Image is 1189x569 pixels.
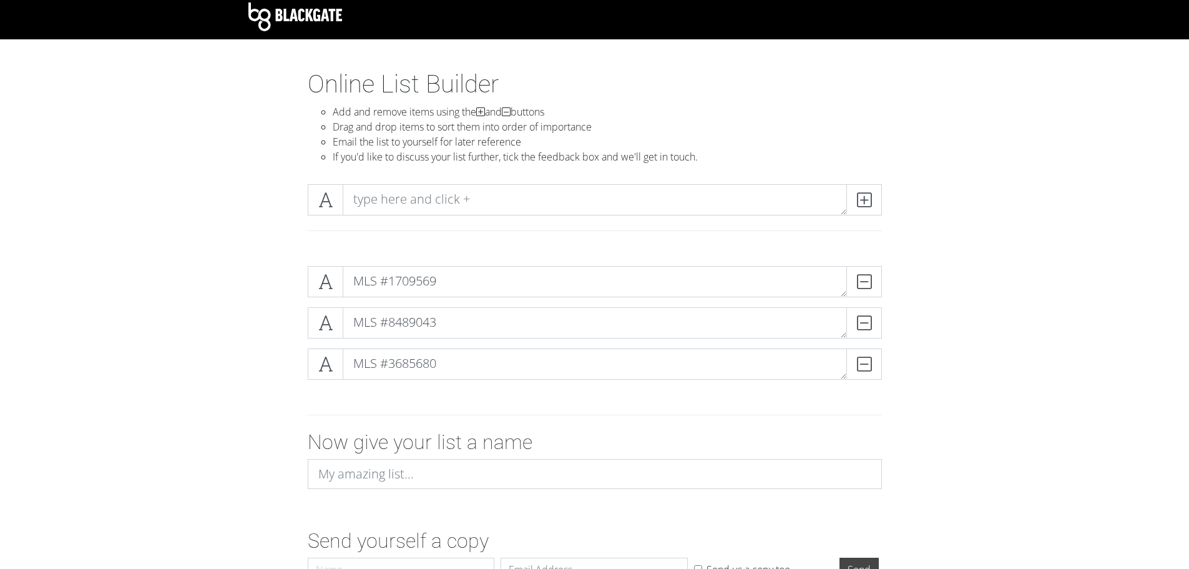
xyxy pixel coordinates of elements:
[308,459,882,489] input: My amazing list...
[308,69,882,99] h1: Online List Builder
[333,134,882,149] li: Email the list to yourself for later reference
[333,104,882,119] li: Add and remove items using the and buttons
[248,2,342,31] img: Blackgate
[308,529,882,553] h2: Send yourself a copy
[333,149,882,164] li: If you'd like to discuss your list further, tick the feedback box and we'll get in touch.
[308,430,882,454] h2: Now give your list a name
[333,119,882,134] li: Drag and drop items to sort them into order of importance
